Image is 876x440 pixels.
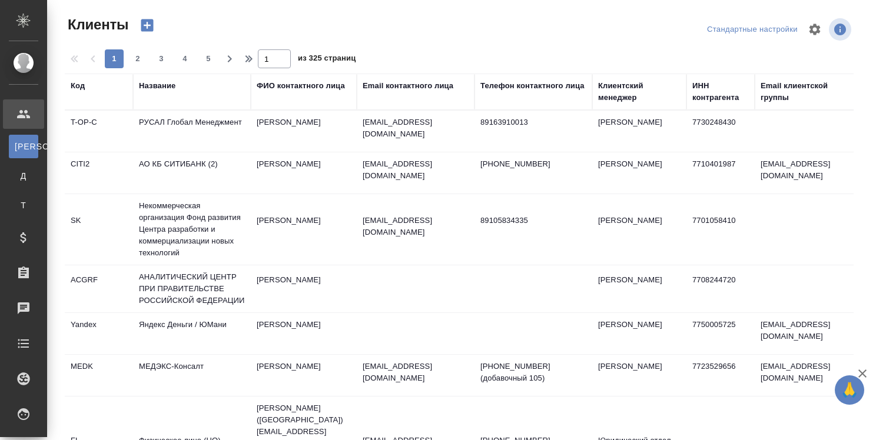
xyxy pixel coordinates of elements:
[251,268,357,309] td: [PERSON_NAME]
[835,375,864,405] button: 🙏
[133,15,161,35] button: Создать
[175,53,194,65] span: 4
[686,209,755,250] td: 7701058410
[829,18,854,41] span: Посмотреть информацию
[755,313,861,354] td: [EMAIL_ADDRESS][DOMAIN_NAME]
[251,355,357,396] td: [PERSON_NAME]
[65,355,133,396] td: MEDK
[133,152,251,194] td: АО КБ СИТИБАНК (2)
[363,158,469,182] p: [EMAIL_ADDRESS][DOMAIN_NAME]
[15,170,32,182] span: Д
[251,313,357,354] td: [PERSON_NAME]
[9,194,38,217] a: Т
[175,49,194,68] button: 4
[363,116,469,140] p: [EMAIL_ADDRESS][DOMAIN_NAME]
[139,80,175,92] div: Название
[9,164,38,188] a: Д
[152,53,171,65] span: 3
[592,152,686,194] td: [PERSON_NAME]
[71,80,85,92] div: Код
[692,80,749,104] div: ИНН контрагента
[480,158,586,170] p: [PHONE_NUMBER]
[363,361,469,384] p: [EMAIL_ADDRESS][DOMAIN_NAME]
[133,194,251,265] td: Некоммерческая организация Фонд развития Центра разработки и коммерциализации новых технологий
[755,355,861,396] td: [EMAIL_ADDRESS][DOMAIN_NAME]
[9,135,38,158] a: [PERSON_NAME]
[480,361,586,384] p: [PHONE_NUMBER] (добавочный 105)
[251,152,357,194] td: [PERSON_NAME]
[65,209,133,250] td: SK
[592,209,686,250] td: [PERSON_NAME]
[363,215,469,238] p: [EMAIL_ADDRESS][DOMAIN_NAME]
[128,49,147,68] button: 2
[480,80,585,92] div: Телефон контактного лица
[133,313,251,354] td: Яндекс Деньги / ЮМани
[592,111,686,152] td: [PERSON_NAME]
[15,141,32,152] span: [PERSON_NAME]
[257,80,345,92] div: ФИО контактного лица
[152,49,171,68] button: 3
[686,111,755,152] td: 7730248430
[65,111,133,152] td: T-OP-C
[801,15,829,44] span: Настроить таблицу
[65,152,133,194] td: CITI2
[704,21,801,39] div: split button
[251,209,357,250] td: [PERSON_NAME]
[133,265,251,312] td: АНАЛИТИЧЕСКИЙ ЦЕНТР ПРИ ПРАВИТЕЛЬСТВЕ РОССИЙСКОЙ ФЕДЕРАЦИИ
[128,53,147,65] span: 2
[592,355,686,396] td: [PERSON_NAME]
[686,313,755,354] td: 7750005725
[839,378,860,402] span: 🙏
[199,49,218,68] button: 5
[480,116,586,128] p: 89163910013
[15,199,32,211] span: Т
[133,111,251,152] td: РУСАЛ Глобал Менеджмент
[755,152,861,194] td: [EMAIL_ADDRESS][DOMAIN_NAME]
[686,355,755,396] td: 7723529656
[686,268,755,309] td: 7708244720
[65,268,133,309] td: ACGRF
[363,80,453,92] div: Email контактного лица
[761,80,855,104] div: Email клиентской группы
[686,152,755,194] td: 7710401987
[592,268,686,309] td: [PERSON_NAME]
[65,15,128,34] span: Клиенты
[65,313,133,354] td: Yandex
[480,215,586,226] p: 89105834335
[251,111,357,152] td: [PERSON_NAME]
[133,355,251,396] td: МЕДЭКС-Консалт
[199,53,218,65] span: 5
[592,313,686,354] td: [PERSON_NAME]
[298,51,356,68] span: из 325 страниц
[598,80,681,104] div: Клиентский менеджер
